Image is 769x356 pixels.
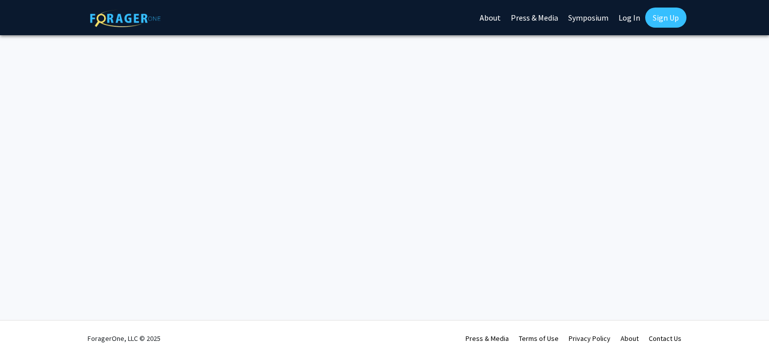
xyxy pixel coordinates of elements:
[569,334,610,343] a: Privacy Policy
[649,334,681,343] a: Contact Us
[645,8,686,28] a: Sign Up
[88,321,161,356] div: ForagerOne, LLC © 2025
[466,334,509,343] a: Press & Media
[90,10,161,27] img: ForagerOne Logo
[621,334,639,343] a: About
[519,334,559,343] a: Terms of Use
